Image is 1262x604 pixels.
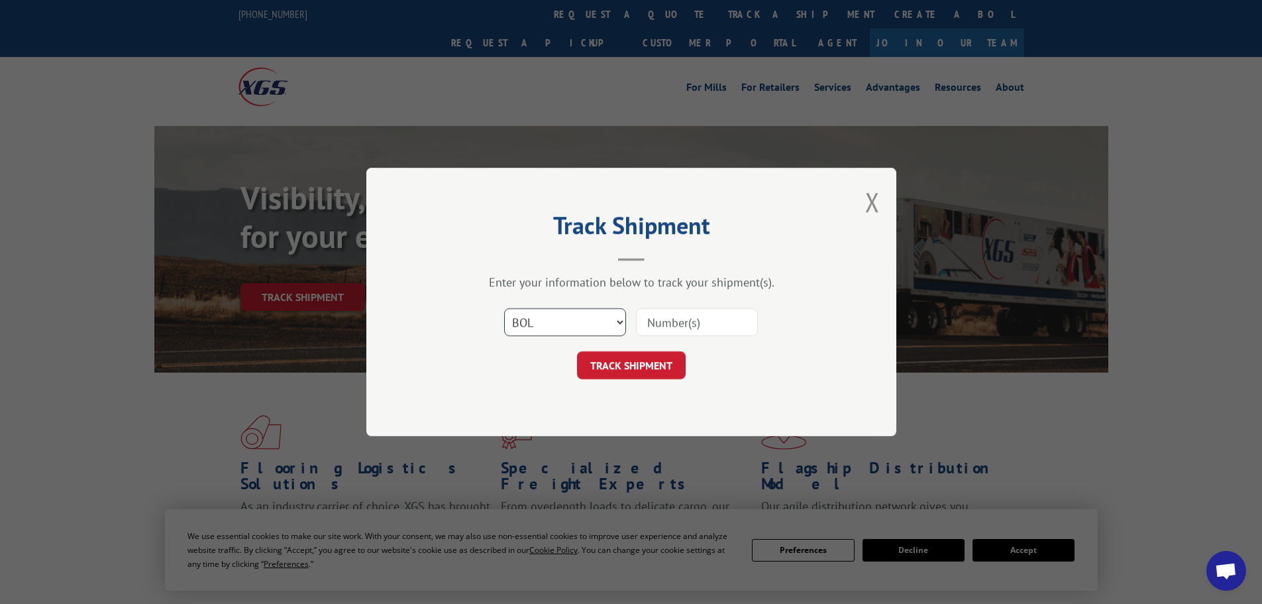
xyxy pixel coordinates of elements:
div: Enter your information below to track your shipment(s). [433,274,830,290]
input: Number(s) [636,308,758,336]
button: Close modal [865,184,880,219]
h2: Track Shipment [433,216,830,241]
button: TRACK SHIPMENT [577,351,686,379]
div: Open chat [1206,551,1246,591]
